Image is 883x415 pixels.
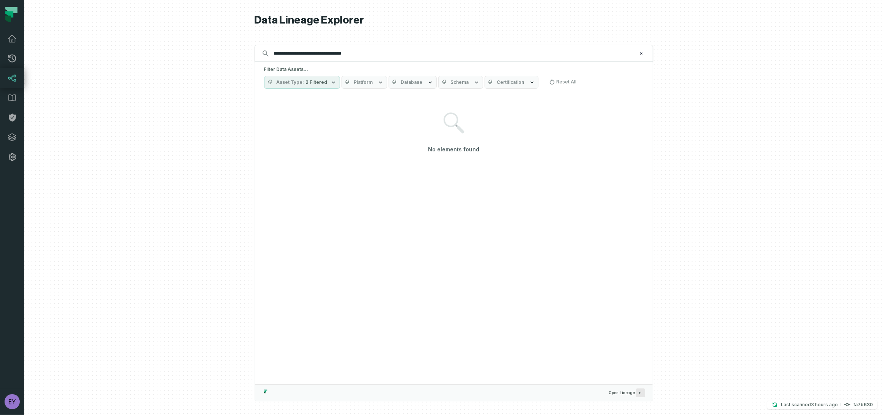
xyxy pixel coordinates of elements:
[546,76,580,88] button: Reset All
[264,66,644,72] h5: Filter Data Assets...
[277,79,304,85] span: Asset Type
[636,388,645,397] span: Press ↵ to add a new Data Asset to the graph
[637,50,645,57] button: Clear search query
[609,388,645,397] span: Open Lineage
[401,79,423,85] span: Database
[811,402,838,407] relative-time: Aug 31, 2025, 11:10 AM GMT+3
[451,79,469,85] span: Schema
[342,76,387,89] button: Platform
[255,93,653,384] div: Suggestions
[306,79,327,85] span: 2 Filtered
[767,400,877,409] button: Last scanned[DATE] 11:10:41 AMfa7b630
[354,79,373,85] span: Platform
[497,79,524,85] span: Certification
[853,402,873,407] h4: fa7b630
[5,394,20,409] img: avatar of eyal
[389,76,437,89] button: Database
[255,14,653,27] h1: Data Lineage Explorer
[781,401,838,409] p: Last scanned
[438,76,483,89] button: Schema
[264,76,340,89] button: Asset Type2 Filtered
[428,146,479,153] h4: No elements found
[485,76,538,89] button: Certification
